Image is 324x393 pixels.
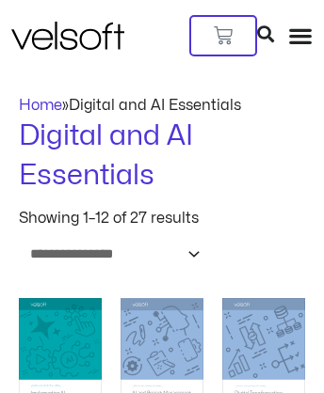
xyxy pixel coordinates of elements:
span: Digital and AI Essentials [69,98,241,113]
select: Shop order [19,241,202,268]
span: » [19,98,241,113]
p: Showing 1–12 of 27 results [19,211,199,226]
a: Home [19,98,62,113]
div: Menu Toggle [288,24,313,48]
h1: Digital and AI Essentials [19,117,305,196]
img: Velsoft Training Materials [11,22,124,50]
